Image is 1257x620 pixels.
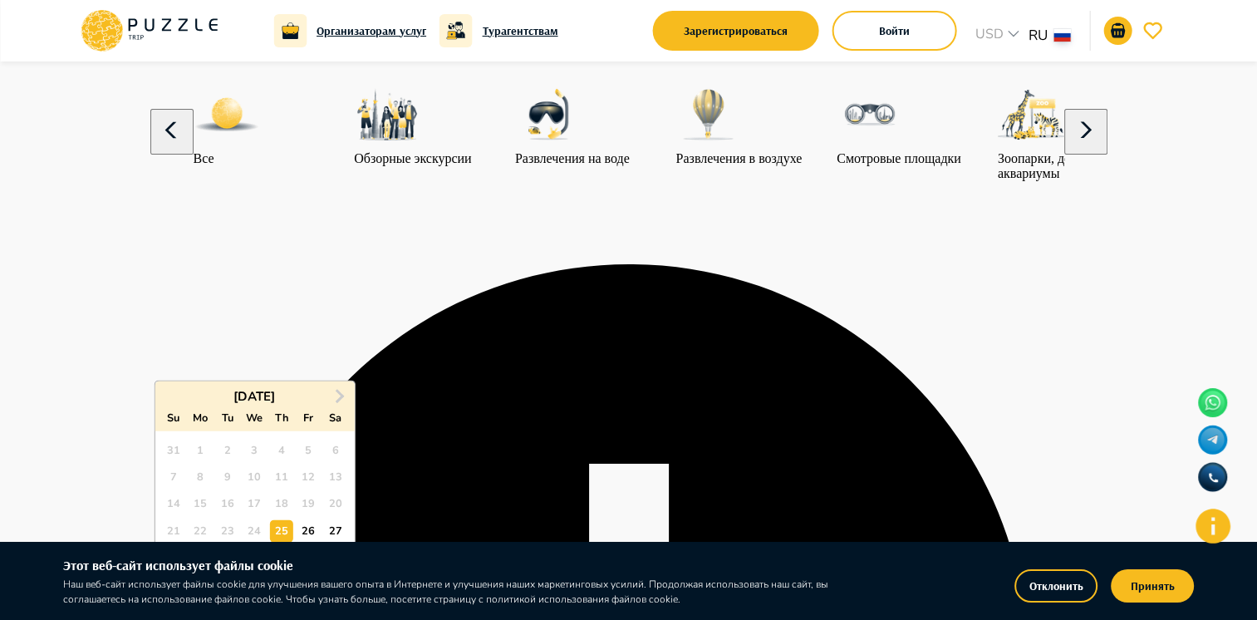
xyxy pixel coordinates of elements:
[63,555,855,577] h6: Этот веб-сайт использует файлы cookie
[189,439,212,461] div: Not available Monday, September 1st, 2025
[326,383,352,410] button: Next Month
[270,406,292,429] div: Th
[155,388,354,405] div: [DATE]
[1029,25,1048,47] p: RU
[243,439,266,461] div: Not available Wednesday, September 3rd, 2025
[162,466,184,489] div: Not available Sunday, September 7th, 2025
[837,151,961,166] p: Смотровые площадки
[317,22,426,40] a: Организаторам услуг
[324,439,346,461] div: Not available Saturday, September 6th, 2025
[189,406,212,429] div: Mo
[515,151,630,166] p: Развлечения на воде
[653,11,819,51] button: signup
[270,439,292,461] div: Not available Thursday, September 4th, 2025
[243,520,266,543] div: Not available Wednesday, September 24th, 2025
[160,436,349,598] div: month 2025-09
[515,81,582,148] img: services PuzzleTrip
[216,406,238,429] div: Tu
[270,493,292,515] div: Not available Thursday, September 18th, 2025
[216,466,238,489] div: Not available Tuesday, September 9th, 2025
[515,81,630,166] div: subcategory-entertainment_in_the_sea
[216,520,238,543] div: Not available Tuesday, September 23rd, 2025
[483,22,558,40] a: Турагентствам
[162,520,184,543] div: Not available Sunday, September 21st, 2025
[194,81,260,166] div: subcategory-all
[243,493,266,515] div: Not available Wednesday, September 17th, 2025
[243,406,266,429] div: We
[324,406,346,429] div: Sa
[297,520,320,543] div: Choose Friday, September 26th, 2025
[1104,17,1132,45] button: go-to-basket-submit-button
[675,81,742,148] img: services PuzzleTrip
[324,520,346,543] div: Choose Saturday, September 27th, 2025
[324,493,346,515] div: Not available Saturday, September 20th, 2025
[189,493,212,515] div: Not available Monday, September 15th, 2025
[189,466,212,489] div: Not available Monday, September 8th, 2025
[297,466,320,489] div: Not available Friday, September 12th, 2025
[970,24,1029,48] div: USD
[675,151,802,166] p: Развлечения в воздухе
[1054,29,1071,42] img: lang
[998,81,1151,181] div: subcategory-zoos_dolphinariums_aquariums
[354,81,420,148] img: services PuzzleTrip
[243,466,266,489] div: Not available Wednesday, September 10th, 2025
[216,439,238,461] div: Not available Tuesday, September 2nd, 2025
[1111,569,1194,603] button: Принять
[324,466,346,489] div: Not available Saturday, September 13th, 2025
[998,81,1064,148] img: services PuzzleTrip
[270,520,292,543] div: Choose Thursday, September 25th, 2025
[162,406,184,429] div: Su
[63,577,855,607] p: Наш веб-сайт использует файлы cookie для улучшения вашего опыта в Интернете и улучшения наших мар...
[216,493,238,515] div: Not available Tuesday, September 16th, 2025
[162,439,184,461] div: Not available Sunday, August 31st, 2025
[194,151,260,166] p: Все
[837,81,961,166] div: subcategory-viewing_platforms
[1139,17,1167,45] button: go-to-wishlist-submit-button
[832,11,957,51] button: login
[194,81,260,148] img: services PuzzleTrip
[297,406,320,429] div: Fr
[162,493,184,515] div: Not available Sunday, September 14th, 2025
[297,439,320,461] div: Not available Friday, September 5th, 2025
[270,466,292,489] div: Not available Thursday, September 11th, 2025
[837,81,903,148] img: services PuzzleTrip
[354,151,471,166] p: Обзорные экскурсии
[189,520,212,543] div: Not available Monday, September 22nd, 2025
[675,81,802,166] div: subcategory-entertainment_in_the_air
[297,493,320,515] div: Not available Friday, September 19th, 2025
[1014,569,1097,603] button: Отклонить
[998,151,1151,181] p: Зоопарки, дельфинарии и аквариумы
[354,81,471,166] div: subcategory-sightseeing_tours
